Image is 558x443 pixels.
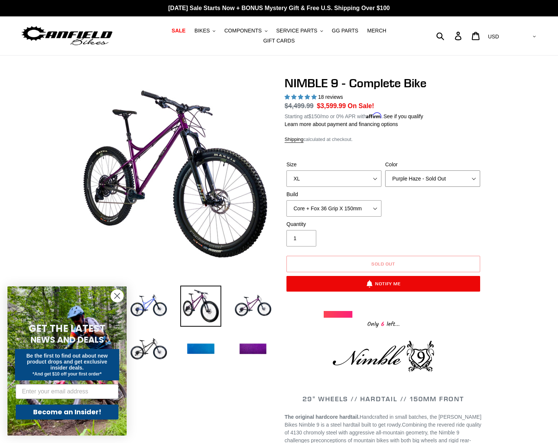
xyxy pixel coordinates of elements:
img: Load image into Gallery viewer, NIMBLE 9 - Complete Bike [128,286,169,327]
label: Quantity [286,220,381,228]
div: calculated at checkout. [285,136,482,143]
img: Load image into Gallery viewer, NIMBLE 9 - Complete Bike [180,329,221,370]
span: $150 [308,113,320,119]
button: COMPONENTS [221,26,271,36]
img: Load image into Gallery viewer, NIMBLE 9 - Complete Bike [180,286,221,327]
span: $3,599.99 [317,102,346,110]
span: SALE [172,28,186,34]
span: NEWS AND DEALS [31,334,104,346]
span: GIFT CARDS [263,38,295,44]
a: Shipping [285,136,304,143]
img: Load image into Gallery viewer, NIMBLE 9 - Complete Bike [232,286,273,327]
span: Handcrafted in small batches, the [PERSON_NAME] Bikes Nimble 9 is a steel hardtail built to get r... [285,414,481,428]
span: Affirm [366,112,382,119]
span: 18 reviews [318,94,343,100]
img: Canfield Bikes [20,24,114,48]
span: GG PARTS [332,28,358,34]
s: $4,499.99 [285,102,314,110]
a: SALE [168,26,189,36]
span: GET THE LATEST [29,322,105,335]
a: GIFT CARDS [260,36,299,46]
a: MERCH [364,26,390,36]
button: Sold out [286,256,480,272]
div: Only left... [324,318,443,329]
span: BIKES [194,28,210,34]
span: 6 [379,320,387,329]
img: Load image into Gallery viewer, NIMBLE 9 - Complete Bike [232,329,273,370]
button: BIKES [191,26,219,36]
a: GG PARTS [328,26,362,36]
h1: NIMBLE 9 - Complete Bike [285,76,482,90]
a: See if you qualify - Learn more about Affirm Financing (opens in modal) [383,113,423,119]
span: 4.89 stars [285,94,318,100]
strong: The original hardcore hardtail. [285,414,359,420]
button: Become an Insider! [16,405,118,420]
p: Starting at /mo or 0% APR with . [285,111,423,120]
label: Color [385,161,480,169]
span: 29" WHEELS // HARDTAIL // 150MM FRONT [302,395,464,403]
button: SERVICE PARTS [272,26,326,36]
a: Learn more about payment and financing options [285,121,398,127]
span: MERCH [367,28,386,34]
span: Sold out [371,261,395,267]
span: On Sale! [348,101,374,111]
span: COMPONENTS [224,28,261,34]
input: Search [440,28,459,44]
span: SERVICE PARTS [276,28,317,34]
label: Build [286,191,381,198]
img: Load image into Gallery viewer, NIMBLE 9 - Complete Bike [128,329,169,370]
button: Notify Me [286,276,480,292]
button: Close dialog [111,289,124,302]
label: Size [286,161,381,169]
input: Enter your email address [16,384,118,399]
span: Be the first to find out about new product drops and get exclusive insider deals. [26,353,108,371]
span: *And get $10 off your first order* [32,371,101,377]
